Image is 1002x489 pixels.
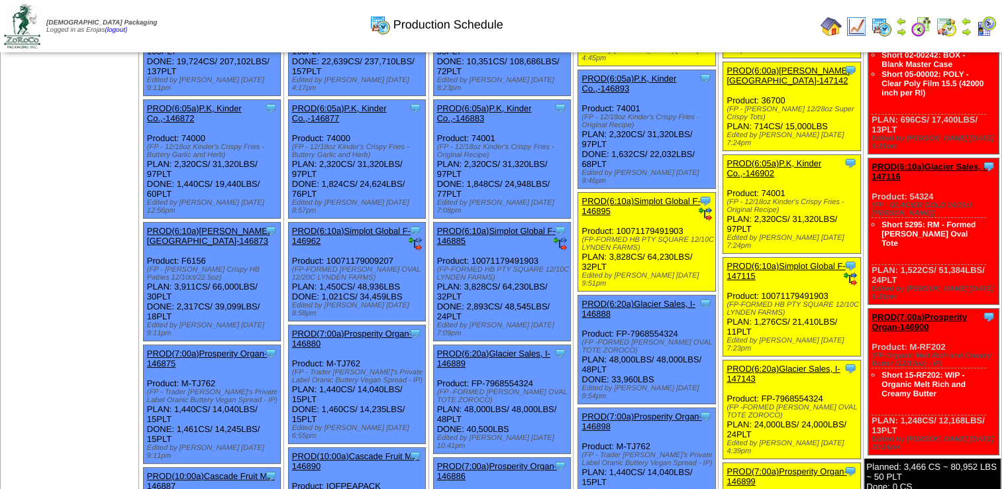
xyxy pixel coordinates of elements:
a: PROD(7:00a)Prosperity Organ-146875 [147,349,267,368]
img: Tooltip [264,469,277,482]
img: Tooltip [264,101,277,115]
div: Product: F6156 PLAN: 3,911CS / 66,000LBS / 30PLT DONE: 2,317CS / 39,099LBS / 18PLT [143,223,280,341]
div: Product: FP-7968554324 PLAN: 24,000LBS / 24,000LBS / 24PLT [723,360,860,459]
div: Edited by [PERSON_NAME] [DATE] 4:17pm [292,76,425,92]
img: Tooltip [409,327,422,340]
span: [DEMOGRAPHIC_DATA] Packaging [46,19,157,27]
div: Product: 74000 PLAN: 2,320CS / 31,320LBS / 97PLT DONE: 1,824CS / 24,624LBS / 76PLT [288,100,425,219]
img: Tooltip [264,224,277,237]
div: Edited by [PERSON_NAME] [DATE] 9:51pm [581,272,715,288]
img: calendarblend.gif [911,16,932,37]
a: Short 02-00242: BOX - Blank Master Case [881,50,965,69]
div: (FP - Trader [PERSON_NAME]'s Private Label Oranic Buttery Vegan Spread - IP) [292,368,425,384]
div: Edited by [PERSON_NAME] [DATE] 9:11pm [147,76,280,92]
div: Edited by [PERSON_NAME] [DATE] 8:57pm [292,199,425,215]
div: Edited by [PERSON_NAME] [DATE] 9:11pm [147,321,280,337]
a: PROD(10:00a)Cascade Fruit Ma-146890 [292,451,420,471]
a: PROD(6:10a)Simplot Global F-146962 [292,226,411,246]
div: Product: 10071179491903 PLAN: 3,828CS / 64,230LBS / 32PLT DONE: 2,893CS / 48,545LBS / 24PLT [433,223,570,341]
div: Product: FP-7968554324 PLAN: 48,000LBS / 48,000LBS / 48PLT DONE: 33,960LBS [578,296,715,404]
img: line_graph.gif [846,16,867,37]
a: PROD(6:20a)Glacier Sales, I-147143 [726,364,840,384]
div: Edited by [PERSON_NAME] [DATE] 9:11pm [147,444,280,460]
div: Edited by [PERSON_NAME] [DATE] 10:41pm [437,434,570,450]
div: (FP - 12/18oz Kinder's Crispy Fries - Original Recipe) [437,143,570,159]
a: PROD(7:00a)Prosperity Organ-146899 [726,466,846,486]
div: (FP-FORMED HB PTY SQUARE 12/10C LYNDEN FARMS) [437,266,570,282]
div: (FP - 12/18oz Kinder's Crispy Fries - Original Recipe) [726,198,860,214]
div: Product: FP-7968554324 PLAN: 48,000LBS / 48,000LBS / 48PLT DONE: 40,500LBS [433,345,570,454]
img: Tooltip [844,464,857,478]
a: PROD(6:10a)Simplot Global F-146885 [437,226,556,246]
a: PROD(7:00a)Prosperity Organ-146898 [581,411,701,431]
img: calendarcustomer.gif [976,16,997,37]
div: Product: 74001 PLAN: 2,320CS / 31,320LBS / 97PLT DONE: 1,632CS / 22,032LBS / 68PLT [578,70,715,189]
img: ediSmall.gif [844,272,857,286]
a: PROD(6:10a)Glacier Sales, I-147116 [872,162,988,182]
a: PROD(6:10a)[PERSON_NAME][GEOGRAPHIC_DATA]-146873 [147,226,270,246]
div: Edited by [PERSON_NAME] [DATE] 9:54pm [581,384,715,400]
div: Edited by [PERSON_NAME] [DATE] 7:24pm [726,234,860,250]
div: (FP - 12/18oz Kinder's Crispy Fries - Original Recipe) [581,113,715,129]
div: Product: M-RF202 PLAN: 1,248CS / 12,168LBS / 13PLT [868,309,999,455]
img: Tooltip [264,347,277,360]
a: PROD(7:00a)Prosperity Organ-146880 [292,329,412,349]
div: Edited by [PERSON_NAME] [DATE] 7:23pm [726,337,860,353]
div: Edited by [PERSON_NAME] [DATE] 9:25pm [872,135,999,150]
img: ediSmall.gif [409,237,422,250]
a: PROD(6:20a)Glacier Sales, I-146889 [437,349,550,368]
div: Edited by [PERSON_NAME] [DATE] 12:56pm [147,199,280,215]
div: Product: 36700 PLAN: 714CS / 15,000LBS [723,62,860,151]
div: Edited by [PERSON_NAME] [DATE] 8:58pm [292,301,425,317]
div: (FP-FORMED HB PTY SQUARE 12/10C LYNDEN FARMS) [726,301,860,317]
img: arrowleft.gif [896,16,907,27]
img: calendarprod.gif [871,16,892,37]
a: PROD(7:00a)Prosperity Organ-146900 [872,312,967,332]
img: Tooltip [409,101,422,115]
div: Product: 54324 PLAN: 1,522CS / 51,384LBS / 24PLT [868,158,999,305]
div: (FP-FORMED [PERSON_NAME] OVAL 12/20C LYNDEN FARMS) [292,266,425,282]
a: PROD(6:05a)P.K, Kinder Co.,-146883 [437,103,532,123]
img: Tooltip [844,259,857,272]
img: Tooltip [409,224,422,237]
img: calendarinout.gif [936,16,957,37]
div: (FP -FORMED [PERSON_NAME] OVAL TOTE ZOROCO) [437,388,570,404]
div: Product: M-TJ762 PLAN: 1,440CS / 14,040LBS / 15PLT DONE: 1,461CS / 14,245LBS / 15PLT [143,345,280,464]
img: Tooltip [699,194,712,207]
div: Product: 74001 PLAN: 2,320CS / 31,320LBS / 97PLT DONE: 1,848CS / 24,948LBS / 77PLT [433,100,570,219]
a: Short 15-RF202: WIP - Organic Melt Rich and Creamy Butter [881,370,966,398]
a: PROD(6:10a)Simplot Global F-146895 [581,196,700,216]
img: arrowleft.gif [961,16,972,27]
img: Tooltip [554,459,567,472]
div: (FP-Organic Melt Rich and Creamy Butter (12/13oz) - IP) [872,352,999,368]
img: Tooltip [699,297,712,310]
a: PROD(6:00a)[PERSON_NAME][GEOGRAPHIC_DATA]-147142 [726,66,850,85]
div: (FP - [PERSON_NAME] Crispy HB Patties 12/10ct/22.5oz) [147,266,280,282]
div: Edited by [PERSON_NAME] [DATE] 10:24pm [872,435,999,451]
img: zoroco-logo-small.webp [4,4,40,48]
img: Tooltip [409,449,422,462]
img: Tooltip [554,224,567,237]
div: Product: M-TJ762 PLAN: 1,440CS / 14,040LBS / 15PLT DONE: 1,460CS / 14,235LBS / 15PLT [288,325,425,444]
div: Product: 10071179491903 PLAN: 3,828CS / 64,230LBS / 32PLT [578,193,715,292]
div: Product: 74001 PLAN: 2,320CS / 31,320LBS / 97PLT [723,155,860,254]
div: Edited by [PERSON_NAME] [DATE] 7:08pm [437,199,570,215]
img: home.gif [821,16,842,37]
a: (logout) [105,27,127,34]
a: PROD(6:05a)P.K, Kinder Co.,-146893 [581,74,676,93]
div: (FP - Trader [PERSON_NAME]'s Private Label Oranic Buttery Vegan Spread - IP) [147,388,280,404]
div: Edited by [PERSON_NAME] [DATE] 4:39pm [726,439,860,455]
div: (FP -FORMED [PERSON_NAME] OVAL TOTE ZOROCO) [581,339,715,354]
img: Tooltip [554,347,567,360]
a: PROD(6:05a)P.K, Kinder Co.,-146902 [726,158,821,178]
a: Short 5295: RM - Formed [PERSON_NAME] Oval Tote [881,220,976,248]
img: ediSmall.gif [699,207,712,221]
div: Product: 74000 PLAN: 2,320CS / 31,320LBS / 97PLT DONE: 1,440CS / 19,440LBS / 60PLT [143,100,280,219]
a: PROD(6:10a)Simplot Global F-147115 [726,261,845,281]
div: Edited by [PERSON_NAME] [DATE] 9:26pm [872,285,999,301]
img: Tooltip [982,160,995,173]
div: Edited by [PERSON_NAME] [DATE] 7:09pm [437,321,570,337]
img: arrowright.gif [896,27,907,37]
div: (FP - Trader [PERSON_NAME]'s Private Label Oranic Buttery Vegan Spread - IP) [581,451,715,467]
div: (FP - 12/18oz Kinder's Crispy Fries - Buttery Garlic and Herb) [147,143,280,159]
